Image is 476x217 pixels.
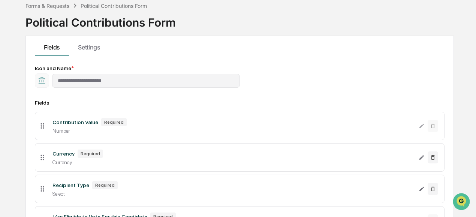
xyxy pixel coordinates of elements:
[101,118,127,126] div: Required
[52,182,89,188] div: Recipient Type
[452,192,472,213] iframe: Open customer support
[35,65,445,71] div: Icon and Name
[419,120,425,132] button: Edit Contribution Value field
[419,183,425,195] button: Edit Recipient Type field
[54,95,60,101] div: 🗄️
[52,119,98,125] div: Contribution Value
[419,151,425,163] button: Edit Currency field
[25,57,123,64] div: Start new chat
[92,181,118,189] div: Required
[4,105,50,119] a: 🔎Data Lookup
[25,10,176,29] div: Political Contributions Form
[52,151,75,157] div: Currency
[35,36,69,56] button: Fields
[25,64,95,70] div: We're available if you need us!
[7,109,13,115] div: 🔎
[62,94,93,102] span: Attestations
[7,57,21,70] img: 1746055101610-c473b297-6a78-478c-a979-82029cc54cd1
[35,100,445,106] div: Fields
[15,108,47,116] span: Data Lookup
[81,3,147,9] div: Political Contributions Form
[15,94,48,102] span: Preclearance
[52,159,413,165] div: Currency
[75,127,91,132] span: Pylon
[78,150,103,158] div: Required
[52,191,413,197] div: Select
[69,36,109,56] button: Settings
[52,128,413,134] div: Number
[7,15,136,27] p: How can we help?
[25,3,69,9] div: Forms & Requests
[51,91,96,105] a: 🗄️Attestations
[7,95,13,101] div: 🖐️
[127,59,136,68] button: Start new chat
[53,126,91,132] a: Powered byPylon
[4,91,51,105] a: 🖐️Preclearance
